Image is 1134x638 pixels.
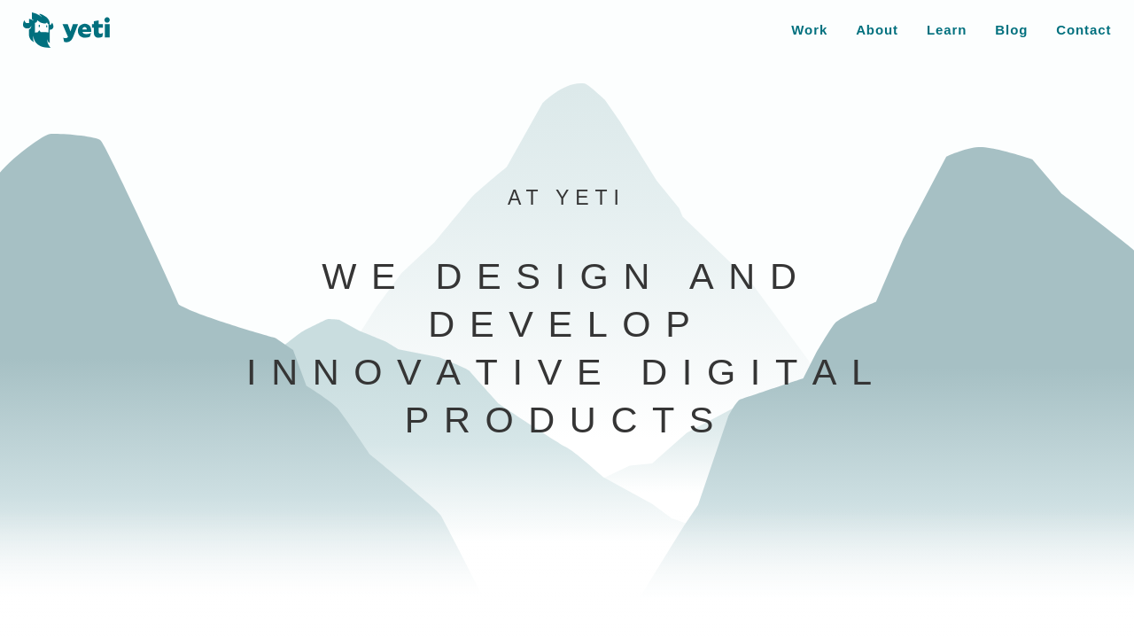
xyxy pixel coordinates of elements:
[856,20,898,41] a: About
[246,348,271,396] span: I
[927,20,967,41] a: Learn
[23,12,111,48] img: Yeti logo
[791,20,827,41] a: Work
[995,20,1028,41] a: Blog
[231,185,901,212] p: At Yeti
[271,348,313,396] span: n
[1056,20,1111,41] a: Contact
[851,348,887,396] span: l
